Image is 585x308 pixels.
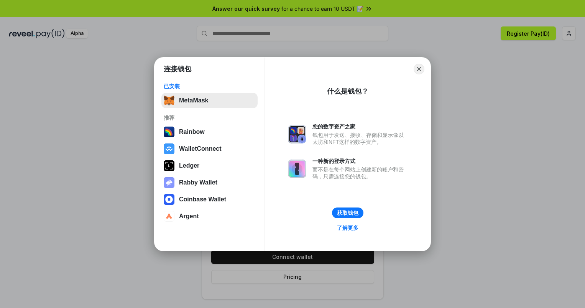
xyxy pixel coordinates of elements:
button: Argent [161,209,258,224]
img: svg+xml,%3Csvg%20width%3D%2228%22%20height%3D%2228%22%20viewBox%3D%220%200%2028%2028%22%20fill%3D... [164,211,174,222]
div: 已安装 [164,83,255,90]
img: svg+xml,%3Csvg%20xmlns%3D%22http%3A%2F%2Fwww.w3.org%2F2000%2Fsvg%22%20fill%3D%22none%22%20viewBox... [288,160,306,178]
img: svg+xml,%3Csvg%20xmlns%3D%22http%3A%2F%2Fwww.w3.org%2F2000%2Fsvg%22%20fill%3D%22none%22%20viewBox... [288,125,306,143]
div: 一种新的登录方式 [312,158,408,165]
div: 钱包用于发送、接收、存储和显示像以太坊和NFT这样的数字资产。 [312,132,408,145]
div: Coinbase Wallet [179,196,226,203]
div: Argent [179,213,199,220]
h1: 连接钱包 [164,64,191,74]
img: svg+xml,%3Csvg%20width%3D%2228%22%20height%3D%2228%22%20viewBox%3D%220%200%2028%2028%22%20fill%3D... [164,143,174,154]
button: MetaMask [161,93,258,108]
button: Close [414,64,424,74]
div: WalletConnect [179,145,222,152]
a: 了解更多 [332,223,363,233]
button: Coinbase Wallet [161,192,258,207]
button: Ledger [161,158,258,173]
button: Rabby Wallet [161,175,258,190]
img: svg+xml,%3Csvg%20xmlns%3D%22http%3A%2F%2Fwww.w3.org%2F2000%2Fsvg%22%20width%3D%2228%22%20height%3... [164,160,174,171]
div: 什么是钱包？ [327,87,368,96]
div: MetaMask [179,97,208,104]
div: 推荐 [164,114,255,121]
div: 您的数字资产之家 [312,123,408,130]
div: 了解更多 [337,224,358,231]
img: svg+xml,%3Csvg%20xmlns%3D%22http%3A%2F%2Fwww.w3.org%2F2000%2Fsvg%22%20fill%3D%22none%22%20viewBox... [164,177,174,188]
div: 而不是在每个网站上创建新的账户和密码，只需连接您的钱包。 [312,166,408,180]
img: svg+xml,%3Csvg%20width%3D%2228%22%20height%3D%2228%22%20viewBox%3D%220%200%2028%2028%22%20fill%3D... [164,194,174,205]
div: Rainbow [179,128,205,135]
img: svg+xml,%3Csvg%20fill%3D%22none%22%20height%3D%2233%22%20viewBox%3D%220%200%2035%2033%22%20width%... [164,95,174,106]
img: svg+xml,%3Csvg%20width%3D%22120%22%20height%3D%22120%22%20viewBox%3D%220%200%20120%20120%22%20fil... [164,127,174,137]
div: Ledger [179,162,199,169]
div: Rabby Wallet [179,179,217,186]
button: 获取钱包 [332,208,363,218]
button: WalletConnect [161,141,258,156]
div: 获取钱包 [337,209,358,216]
button: Rainbow [161,124,258,140]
